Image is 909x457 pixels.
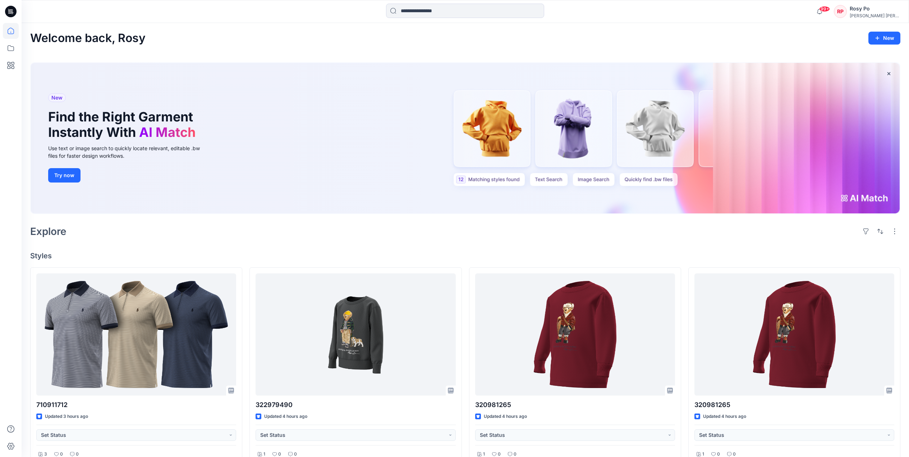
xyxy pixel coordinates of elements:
[256,400,455,410] p: 322979490
[139,124,196,140] span: AI Match
[819,6,830,12] span: 99+
[30,226,66,237] h2: Explore
[45,413,88,420] p: Updated 3 hours ago
[694,400,894,410] p: 320981265
[484,413,527,420] p: Updated 4 hours ago
[694,273,894,396] a: 320981265
[51,93,63,102] span: New
[48,109,199,140] h1: Find the Right Garment Instantly With
[48,144,210,160] div: Use text or image search to quickly locate relevant, editable .bw files for faster design workflows.
[30,32,146,45] h2: Welcome back, Rosy
[48,168,81,183] button: Try now
[475,273,675,396] a: 320981265
[850,4,900,13] div: Rosy Po
[834,5,847,18] div: RP
[36,400,236,410] p: 710911712
[868,32,900,45] button: New
[36,273,236,396] a: 710911712
[703,413,746,420] p: Updated 4 hours ago
[850,13,900,18] div: [PERSON_NAME] [PERSON_NAME]
[256,273,455,396] a: 322979490
[475,400,675,410] p: 320981265
[264,413,307,420] p: Updated 4 hours ago
[30,251,900,260] h4: Styles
